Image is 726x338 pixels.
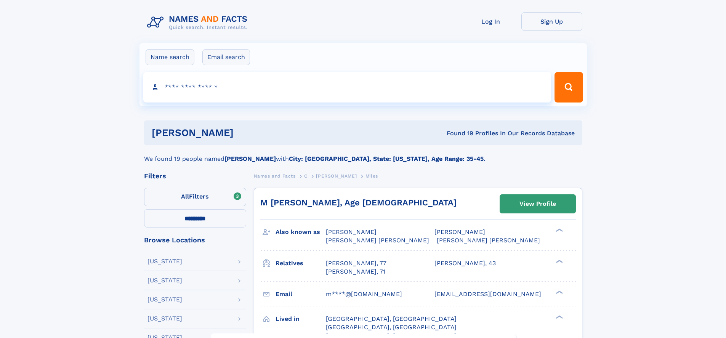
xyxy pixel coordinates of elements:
[276,288,326,301] h3: Email
[304,173,308,179] span: C
[555,72,583,103] button: Search Button
[260,198,457,207] a: M [PERSON_NAME], Age [DEMOGRAPHIC_DATA]
[434,290,541,298] span: [EMAIL_ADDRESS][DOMAIN_NAME]
[434,259,496,268] a: [PERSON_NAME], 43
[144,173,246,179] div: Filters
[554,290,563,295] div: ❯
[340,129,575,138] div: Found 19 Profiles In Our Records Database
[500,195,575,213] a: View Profile
[437,237,540,244] span: [PERSON_NAME] [PERSON_NAME]
[143,72,551,103] input: search input
[144,145,582,163] div: We found 19 people named with .
[276,226,326,239] h3: Also known as
[326,315,457,322] span: [GEOGRAPHIC_DATA], [GEOGRAPHIC_DATA]
[147,296,182,303] div: [US_STATE]
[554,259,563,264] div: ❯
[326,268,385,276] a: [PERSON_NAME], 71
[152,128,340,138] h1: [PERSON_NAME]
[181,193,189,200] span: All
[144,188,246,206] label: Filters
[304,171,308,181] a: C
[365,173,378,179] span: Miles
[144,12,254,33] img: Logo Names and Facts
[460,12,521,31] a: Log In
[434,228,485,235] span: [PERSON_NAME]
[224,155,276,162] b: [PERSON_NAME]
[554,228,563,233] div: ❯
[276,257,326,270] h3: Relatives
[326,237,429,244] span: [PERSON_NAME] [PERSON_NAME]
[276,312,326,325] h3: Lived in
[147,277,182,284] div: [US_STATE]
[326,228,377,235] span: [PERSON_NAME]
[202,49,250,65] label: Email search
[147,258,182,264] div: [US_STATE]
[316,173,357,179] span: [PERSON_NAME]
[146,49,194,65] label: Name search
[326,324,457,331] span: [GEOGRAPHIC_DATA], [GEOGRAPHIC_DATA]
[289,155,484,162] b: City: [GEOGRAPHIC_DATA], State: [US_STATE], Age Range: 35-45
[326,259,386,268] a: [PERSON_NAME], 77
[519,195,556,213] div: View Profile
[147,316,182,322] div: [US_STATE]
[254,171,296,181] a: Names and Facts
[554,314,563,319] div: ❯
[521,12,582,31] a: Sign Up
[316,171,357,181] a: [PERSON_NAME]
[144,237,246,243] div: Browse Locations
